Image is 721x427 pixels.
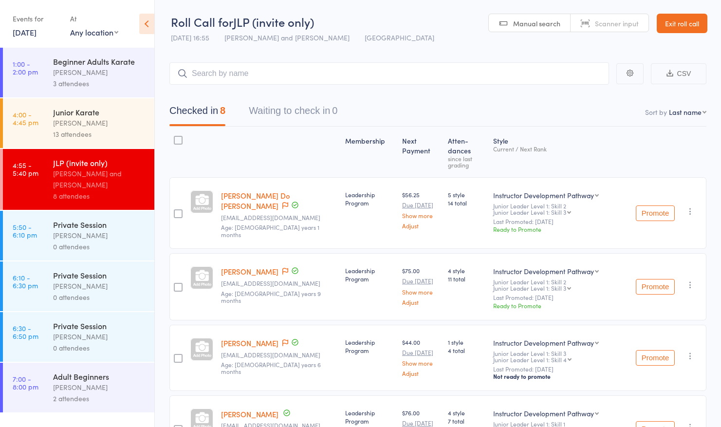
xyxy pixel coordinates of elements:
[13,274,38,289] time: 6:10 - 6:30 pm
[493,218,628,225] small: Last Promoted: [DATE]
[13,11,60,27] div: Events for
[636,350,675,366] button: Promote
[3,211,154,260] a: 5:50 -6:10 pmPrivate Session[PERSON_NAME]0 attendees
[402,202,440,208] small: Due [DATE]
[221,360,321,375] span: Age: [DEMOGRAPHIC_DATA] years 6 months
[221,266,278,277] a: [PERSON_NAME]
[3,312,154,362] a: 6:30 -6:50 pmPrivate Session[PERSON_NAME]0 attendees
[221,352,337,358] small: jennyannpritchard@gmail.com
[3,149,154,210] a: 4:55 -5:40 pmJLP (invite only)[PERSON_NAME] and [PERSON_NAME]8 attendees
[53,67,146,78] div: [PERSON_NAME]
[448,199,485,207] span: 14 total
[402,349,440,356] small: Due [DATE]
[3,98,154,148] a: 4:00 -4:45 pmJunior Karate[PERSON_NAME]13 attendees
[53,129,146,140] div: 13 attendees
[53,292,146,303] div: 0 attendees
[171,33,209,42] span: [DATE] 16:55
[53,371,146,382] div: Adult Beginners
[221,280,337,287] small: dan81d@hotmail.com
[493,356,567,363] div: Junior Leader Level 1: Skill 4
[221,409,278,419] a: [PERSON_NAME]
[3,48,154,97] a: 1:00 -2:00 pmBeginner Adults Karate[PERSON_NAME]3 attendees
[493,408,594,418] div: Instructor Development Pathway
[669,107,702,117] div: Last name
[448,155,485,168] div: since last grading
[332,105,337,116] div: 0
[53,168,146,190] div: [PERSON_NAME] and [PERSON_NAME]
[493,225,628,233] div: Ready to Promote
[645,107,667,117] label: Sort by
[13,375,38,390] time: 7:00 - 8:00 pm
[651,63,706,84] button: CSV
[13,27,37,37] a: [DATE]
[345,190,394,207] div: Leadership Program
[493,301,628,310] div: Ready to Promote
[53,382,146,393] div: [PERSON_NAME]
[3,261,154,311] a: 6:10 -6:30 pmPrivate Session[PERSON_NAME]0 attendees
[53,157,146,168] div: JLP (invite only)
[493,203,628,215] div: Junior Leader Level 1: Skill 2
[493,366,628,372] small: Last Promoted: [DATE]
[657,14,707,33] a: Exit roll call
[221,214,337,221] small: ru-wen.teh@hotmail.com
[595,19,639,28] span: Scanner input
[448,338,485,346] span: 1 style
[402,289,440,295] a: Show more
[448,346,485,354] span: 4 total
[53,393,146,404] div: 2 attendees
[448,408,485,417] span: 4 style
[221,338,278,348] a: [PERSON_NAME]
[70,27,118,37] div: Any location
[513,19,560,28] span: Manual search
[444,131,489,173] div: Atten­dances
[402,212,440,219] a: Show more
[402,338,440,376] div: $44.00
[169,100,225,126] button: Checked in8
[493,209,566,215] div: Junior Leader Level 1: Skill 3
[448,417,485,425] span: 7 total
[13,60,38,75] time: 1:00 - 2:00 pm
[493,190,594,200] div: Instructor Development Pathway
[53,320,146,331] div: Private Session
[169,62,609,85] input: Search by name
[70,11,118,27] div: At
[448,190,485,199] span: 5 style
[402,370,440,376] a: Adjust
[53,270,146,280] div: Private Session
[365,33,434,42] span: [GEOGRAPHIC_DATA]
[448,266,485,275] span: 4 style
[13,223,37,239] time: 5:50 - 6:10 pm
[402,190,440,229] div: $56.25
[53,230,146,241] div: [PERSON_NAME]
[636,279,675,295] button: Promote
[13,111,38,126] time: 4:00 - 4:45 pm
[53,78,146,89] div: 3 attendees
[53,190,146,202] div: 8 attendees
[493,278,628,291] div: Junior Leader Level 1: Skill 2
[221,223,319,238] span: Age: [DEMOGRAPHIC_DATA] years 1 months
[402,299,440,305] a: Adjust
[13,324,38,340] time: 6:30 - 6:50 pm
[345,338,394,354] div: Leadership Program
[448,275,485,283] span: 11 total
[171,14,233,30] span: Roll Call for
[493,285,566,291] div: Junior Leader Level 1: Skill 3
[398,131,444,173] div: Next Payment
[53,280,146,292] div: [PERSON_NAME]
[636,205,675,221] button: Promote
[493,372,628,380] div: Not ready to promote
[402,223,440,229] a: Adjust
[493,146,628,152] div: Current / Next Rank
[402,360,440,366] a: Show more
[341,131,398,173] div: Membership
[53,56,146,67] div: Beginner Adults Karate
[233,14,314,30] span: JLP (invite only)
[53,331,146,342] div: [PERSON_NAME]
[53,241,146,252] div: 0 attendees
[402,420,440,427] small: Due [DATE]
[345,266,394,283] div: Leadership Program
[13,161,38,177] time: 4:55 - 5:40 pm
[489,131,632,173] div: Style
[493,350,628,363] div: Junior Leader Level 1: Skill 3
[345,408,394,425] div: Leadership Program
